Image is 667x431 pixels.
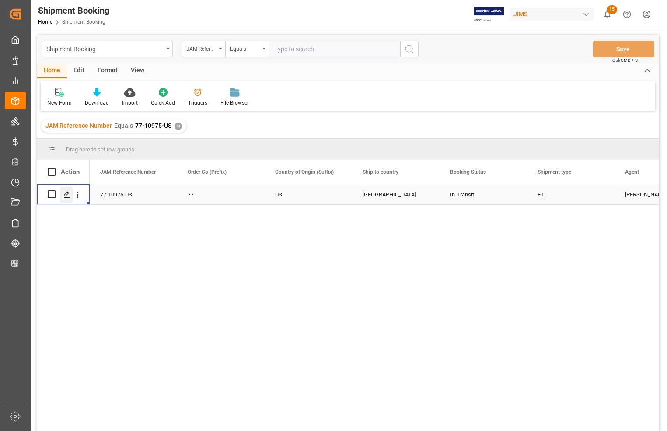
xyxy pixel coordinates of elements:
div: 77 [188,185,254,205]
span: Country of Origin (Suffix) [275,169,334,175]
div: Home [37,63,67,78]
div: Triggers [188,99,207,107]
button: open menu [225,41,269,57]
span: Drag here to set row groups [66,146,134,153]
div: 77-10975-US [90,184,177,204]
button: JIMS [510,6,597,22]
div: File Browser [220,99,249,107]
span: 15 [607,5,617,14]
div: FTL [538,185,604,205]
span: 77-10975-US [135,122,171,129]
div: Download [85,99,109,107]
button: search button [400,41,419,57]
div: Shipment Booking [46,43,163,54]
input: Type to search [269,41,400,57]
div: US [275,185,342,205]
div: In-Transit [450,185,517,205]
div: JAM Reference Number [186,43,216,53]
div: Action [61,168,80,176]
img: Exertis%20JAM%20-%20Email%20Logo.jpg_1722504956.jpg [474,7,504,22]
div: Shipment Booking [38,4,109,17]
div: Quick Add [151,99,175,107]
span: JAM Reference Number [100,169,156,175]
div: Equals [230,43,260,53]
span: Equals [114,122,133,129]
span: JAM Reference Number [45,122,112,129]
button: show 15 new notifications [597,4,617,24]
button: Help Center [617,4,637,24]
div: New Form [47,99,72,107]
span: Shipment type [538,169,571,175]
a: Home [38,19,52,25]
div: View [124,63,151,78]
div: JIMS [510,8,594,21]
span: Agent [625,169,639,175]
div: Press SPACE to select this row. [37,184,90,205]
div: [GEOGRAPHIC_DATA] [363,185,429,205]
div: Format [91,63,124,78]
div: Edit [67,63,91,78]
span: Ctrl/CMD + S [612,57,638,63]
span: Ship to country [363,169,398,175]
button: open menu [182,41,225,57]
div: Import [122,99,138,107]
button: open menu [42,41,173,57]
div: ✕ [175,123,182,130]
button: Save [593,41,654,57]
span: Booking Status [450,169,486,175]
span: Order Co (Prefix) [188,169,227,175]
